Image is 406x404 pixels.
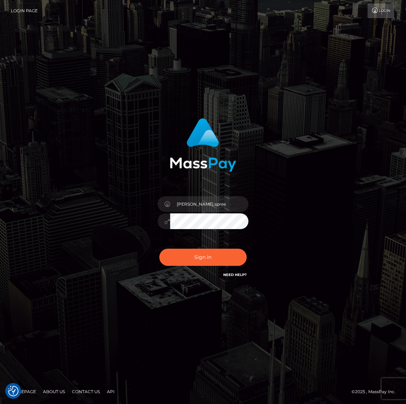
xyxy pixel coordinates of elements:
[8,386,39,397] a: Homepage
[104,386,117,397] a: API
[368,3,394,18] a: Login
[223,272,247,277] a: Need Help?
[11,3,38,18] a: Login Page
[69,386,103,397] a: Contact Us
[159,249,247,266] button: Sign in
[351,388,401,396] div: © 2025 , MassPay Inc.
[40,386,68,397] a: About Us
[170,118,236,172] img: MassPay Login
[170,196,248,212] input: Username...
[8,386,19,396] img: Revisit consent button
[8,386,19,396] button: Consent Preferences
